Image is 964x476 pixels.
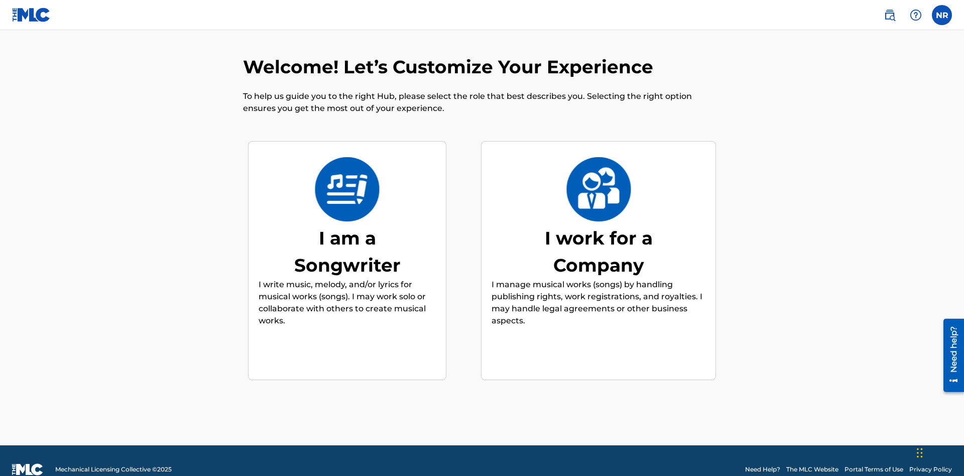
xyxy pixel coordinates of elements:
a: Need Help? [745,465,780,474]
img: help [910,9,922,21]
p: I write music, melody, and/or lyrics for musical works (songs). I may work solo or collaborate wi... [259,279,436,327]
iframe: Chat Widget [914,428,964,476]
div: I am a Songwriter [272,224,423,279]
iframe: Resource Center [936,315,964,397]
a: Public Search [880,5,900,25]
img: MLC Logo [12,8,51,22]
div: I work for a Company [523,224,674,279]
img: search [884,9,896,21]
div: I work for a CompanyI work for a CompanyI manage musical works (songs) by handling publishing rig... [481,141,716,381]
img: I am a Songwriter [314,157,380,221]
div: Help [906,5,926,25]
img: I work for a Company [566,157,632,221]
a: Privacy Policy [909,465,952,474]
p: I manage musical works (songs) by handling publishing rights, work registrations, and royalties. ... [492,279,705,327]
div: Drag [917,438,923,468]
h2: Welcome! Let’s Customize Your Experience [243,56,658,78]
a: Portal Terms of Use [845,465,903,474]
div: User Menu [932,5,952,25]
div: I am a SongwriterI am a SongwriterI write music, melody, and/or lyrics for musical works (songs).... [248,141,446,381]
a: The MLC Website [786,465,838,474]
img: logo [12,463,43,475]
span: Mechanical Licensing Collective © 2025 [55,465,172,474]
p: To help us guide you to the right Hub, please select the role that best describes you. Selecting ... [243,90,721,114]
